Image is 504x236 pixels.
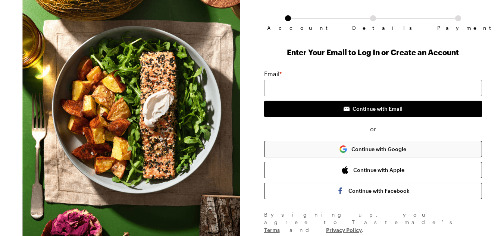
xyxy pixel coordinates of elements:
span: Account [267,25,309,31]
span: Details [352,25,394,31]
button: Continue with Email [264,101,482,117]
button: Continue with Apple [264,162,482,178]
label: Email [264,69,282,78]
button: Continue with Facebook [264,183,482,199]
a: Privacy Policy [326,226,362,233]
div: By signing up , you agree to Tastemade's and . [264,211,482,234]
span: or [264,125,482,133]
button: Continue with Google [264,141,482,157]
ol: Subscription checkout form navigation [264,15,482,25]
a: Terms [264,226,280,233]
h1: Enter Your Email to Log In or Create an Account [264,47,482,57]
span: Payment [437,25,479,31]
span: Continue with Email [353,105,403,113]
